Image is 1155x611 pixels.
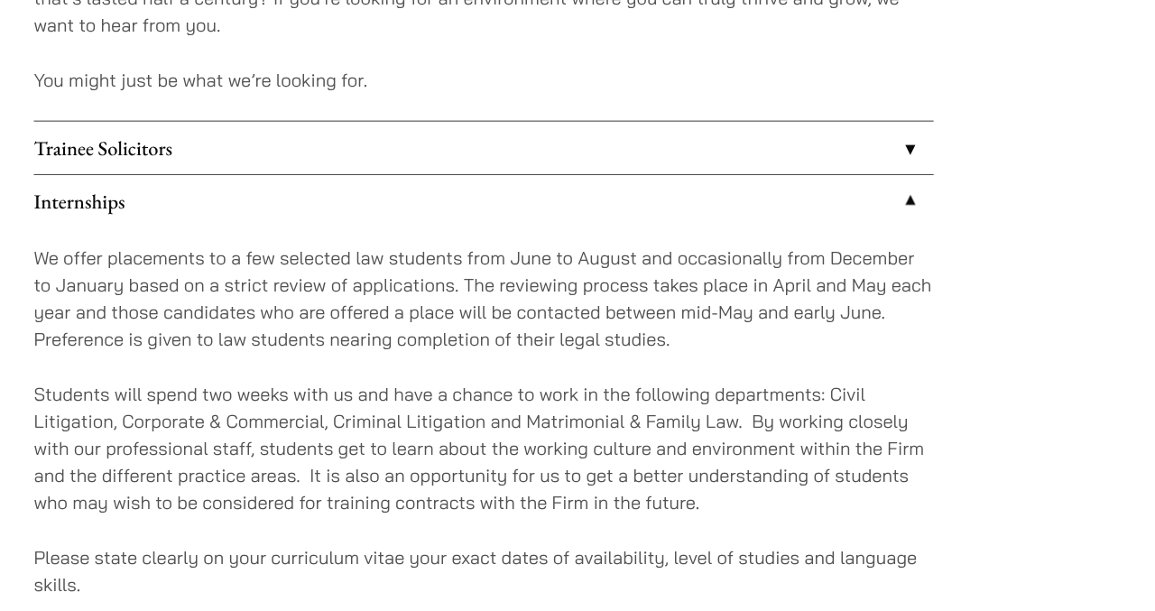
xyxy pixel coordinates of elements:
[42,218,845,315] p: We offer placements to a few selected law students from June to August and occasionally from Dece...
[42,59,845,83] p: You might just be what we’re looking for.
[42,108,845,155] a: Trainee Solicitors
[42,203,845,573] div: Internships
[42,339,845,461] p: Students will spend two weeks with us and have a chance to work in the following departments: Civ...
[42,156,845,203] a: Internships
[42,486,845,534] p: Please state clearly on your curriculum vitae your exact dates of availability, level of studies ...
